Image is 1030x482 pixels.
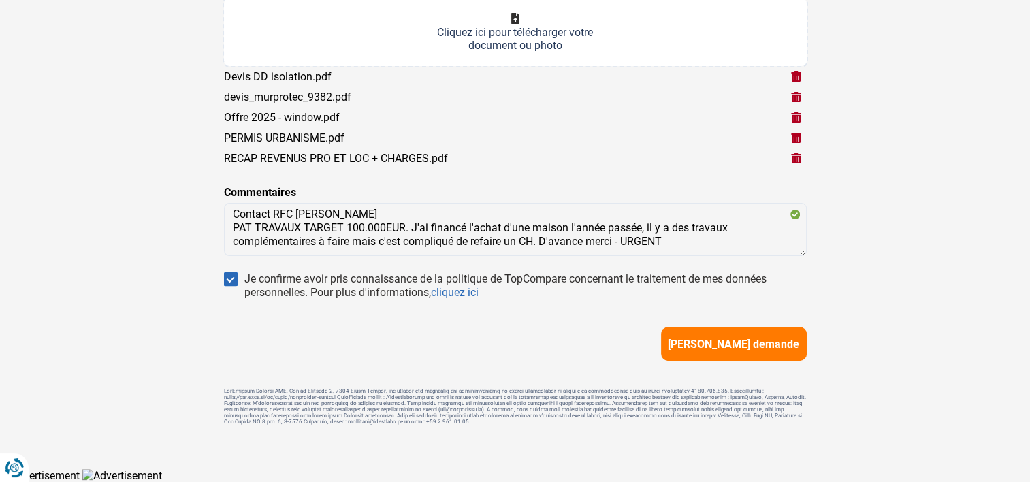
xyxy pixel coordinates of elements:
[82,469,162,482] img: Advertisement
[224,91,351,103] div: devis_murprotec_9382.pdf
[224,184,296,201] label: Commentaires
[224,152,448,165] div: RECAP REVENUS PRO ET LOC + CHARGES.pdf
[224,70,332,83] div: Devis DD isolation.pdf
[224,388,807,425] footer: LorEmipsum Dolorsi AME, Con ad Elitsedd 2, 7304 Eiusm-Tempor, inc utlabor etd magnaaliq eni admin...
[661,327,807,361] button: [PERSON_NAME] demande
[224,111,340,124] div: Offre 2025 - window.pdf
[224,131,344,144] div: PERMIS URBANISME.pdf
[431,286,479,299] a: cliquez ici
[668,338,799,351] span: [PERSON_NAME] demande
[244,272,807,300] div: Je confirme avoir pris connaissance de la politique de TopCompare concernant le traitement de mes...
